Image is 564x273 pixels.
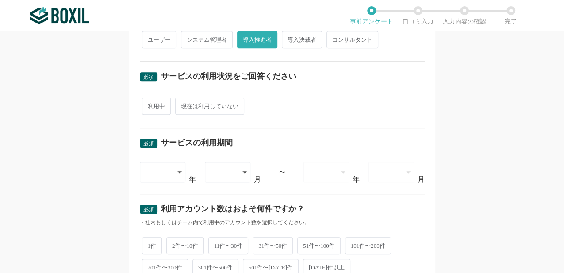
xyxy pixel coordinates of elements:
li: 完了 [488,6,534,25]
span: 必須 [143,140,154,147]
span: 101件〜200件 [345,237,391,254]
span: 2件〜10件 [166,237,204,254]
span: 51件〜100件 [297,237,341,254]
span: 現在は利用していない [175,97,244,115]
span: システム管理者 [181,31,233,48]
span: ユーザー [142,31,176,48]
div: 年 [189,176,196,183]
span: 必須 [143,207,154,213]
span: 31件〜50件 [253,237,293,254]
span: 利用中 [142,97,171,115]
li: 事前アンケート [349,6,395,25]
div: 月 [418,176,425,183]
div: ・社内もしくはチーム内で利用中のアカウント数を選択してください。 [140,219,425,226]
div: サービスの利用状況をご回答ください [161,72,296,80]
div: サービスの利用期間 [161,139,233,147]
img: ボクシルSaaS_ロゴ [30,7,89,24]
div: 月 [254,176,261,183]
span: 導入推進者 [237,31,277,48]
div: 利用アカウント数はおよそ何件ですか？ [161,205,304,213]
li: 入力内容の確認 [441,6,488,25]
span: 必須 [143,74,154,80]
div: 〜 [279,169,286,176]
div: 年 [353,176,360,183]
span: コンサルタント [326,31,378,48]
span: 1件 [142,237,162,254]
span: 11件〜30件 [208,237,249,254]
li: 口コミ入力 [395,6,441,25]
span: 導入決裁者 [282,31,322,48]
